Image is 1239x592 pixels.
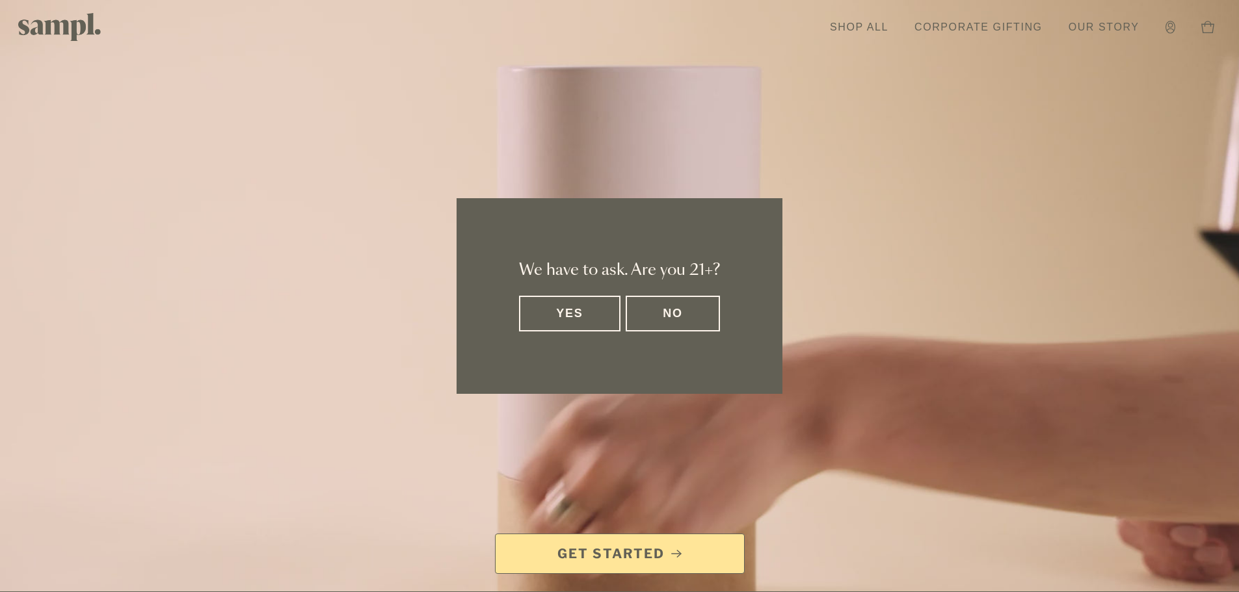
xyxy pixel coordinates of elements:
[908,13,1049,42] a: Corporate Gifting
[557,545,665,563] span: Get Started
[495,534,745,574] a: Get Started
[1062,13,1146,42] a: Our Story
[18,13,101,41] img: Sampl logo
[823,13,895,42] a: Shop All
